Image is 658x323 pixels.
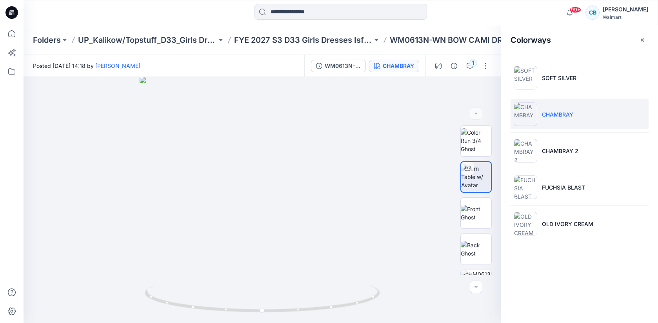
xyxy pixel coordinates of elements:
p: CHAMBRAY [542,110,573,119]
img: CHAMBRAY [514,102,537,126]
div: WM0613N-WN BOW CAMI DRESS [325,62,361,70]
img: SOFT SILVER [514,66,537,89]
img: Back Ghost [461,241,491,257]
img: FUCHSIA BLAST [514,175,537,199]
img: CHAMBRAY 2 [514,139,537,162]
img: Color Run 3/4 Ghost [461,128,491,153]
p: WM0613N-WN BOW CAMI DRESS [390,35,517,46]
img: WM0613N-WN BOW CAMI DRESS CHAMBRAY [461,270,491,301]
h2: Colorways [511,35,551,45]
span: Posted [DATE] 14:18 by [33,62,140,70]
p: OLD IVORY CREAM [542,220,593,228]
button: CHAMBRAY [369,60,419,72]
a: [PERSON_NAME] [95,62,140,69]
img: Front Ghost [461,205,491,221]
p: SOFT SILVER [542,74,576,82]
div: [PERSON_NAME] [603,5,648,14]
img: OLD IVORY CREAM [514,212,537,235]
button: WM0613N-WN BOW CAMI DRESS [311,60,366,72]
p: FUCHSIA BLAST [542,183,585,192]
a: FYE 2027 S3 D33 Girls Dresses Isfel/Topstuff [234,35,373,46]
div: CHAMBRAY [383,62,414,70]
div: 1 [469,59,477,67]
p: CHAMBRAY 2 [542,147,578,155]
button: Details [448,60,460,72]
div: Walmart [603,14,648,20]
span: 99+ [569,7,581,13]
img: Turn Table w/ Avatar [461,164,491,189]
a: UP_Kalikow/Topstuff_D33_Girls Dresses [78,35,217,46]
button: 1 [464,60,476,72]
a: Folders [33,35,61,46]
div: CB [585,5,600,20]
